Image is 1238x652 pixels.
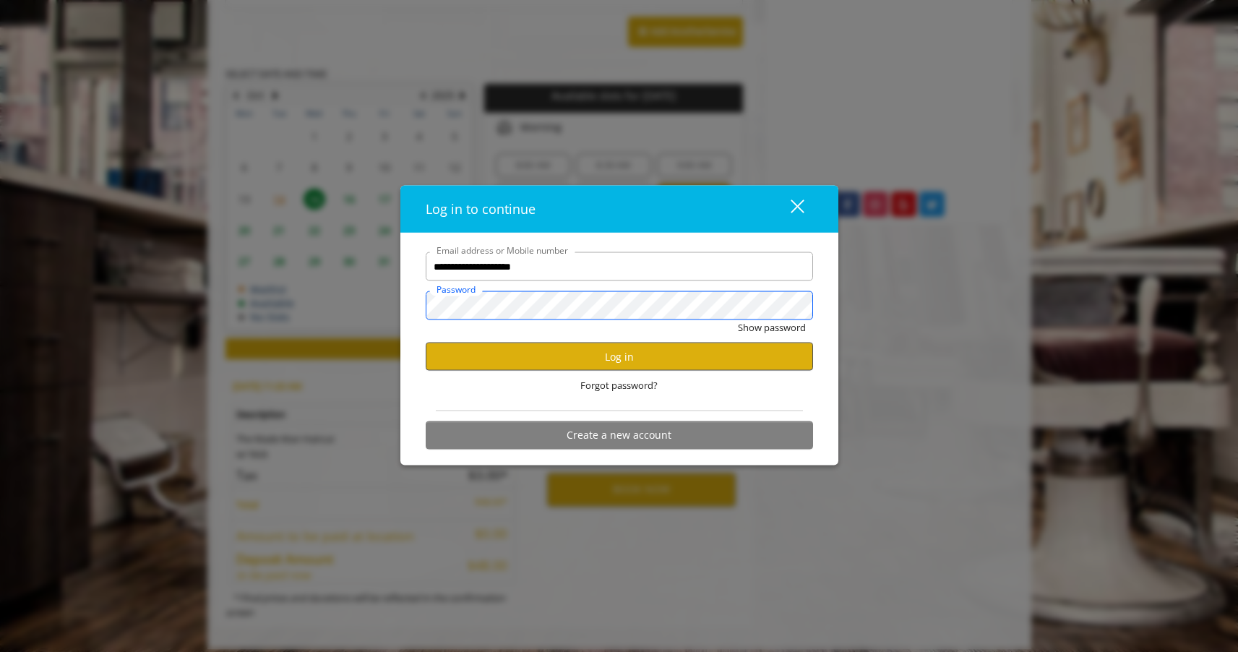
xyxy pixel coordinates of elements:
[426,291,813,320] input: Password
[426,421,813,449] button: Create a new account
[429,283,483,296] label: Password
[738,320,806,335] button: Show password
[426,343,813,371] button: Log in
[426,200,536,218] span: Log in to continue
[764,194,813,224] button: close dialog
[426,252,813,281] input: Email address or Mobile number
[580,378,658,393] span: Forgot password?
[429,244,575,257] label: Email address or Mobile number
[774,198,803,220] div: close dialog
